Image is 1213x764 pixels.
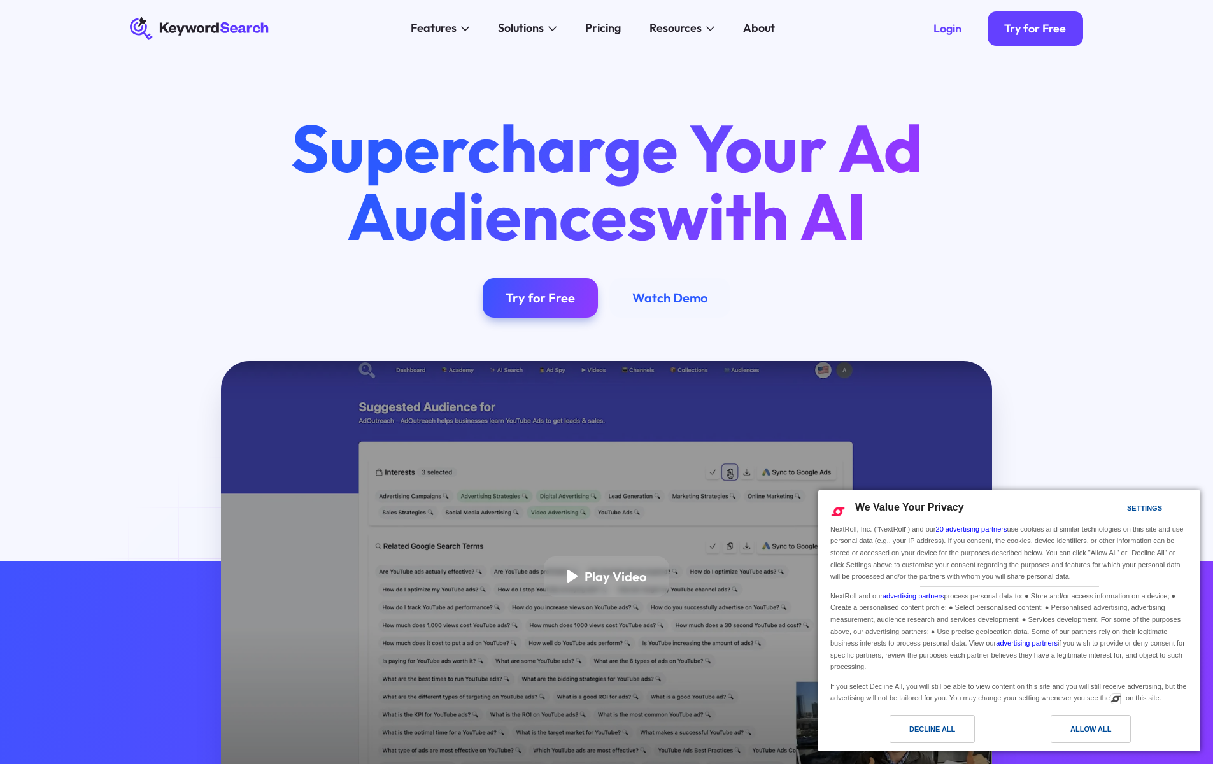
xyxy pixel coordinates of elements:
[649,20,702,37] div: Resources
[1004,22,1066,36] div: Try for Free
[1105,498,1135,521] a: Settings
[585,569,646,584] div: Play Video
[657,174,866,257] span: with AI
[988,11,1084,46] a: Try for Free
[735,17,784,40] a: About
[936,525,1007,533] a: 20 advertising partners
[1127,501,1162,515] div: Settings
[632,290,707,306] div: Watch Demo
[828,677,1191,705] div: If you select Decline All, you will still be able to view content on this site and you will still...
[855,502,964,513] span: We Value Your Privacy
[1070,722,1111,736] div: Allow All
[506,290,575,306] div: Try for Free
[743,20,775,37] div: About
[483,278,598,318] a: Try for Free
[828,587,1191,674] div: NextRoll and our process personal data to: ● Store and/or access information on a device; ● Creat...
[909,722,955,736] div: Decline All
[916,11,979,46] a: Login
[585,20,621,37] div: Pricing
[577,17,630,40] a: Pricing
[996,639,1058,647] a: advertising partners
[1009,715,1193,749] a: Allow All
[883,592,944,600] a: advertising partners
[264,114,949,249] h1: Supercharge Your Ad Audiences
[498,20,544,37] div: Solutions
[828,522,1191,584] div: NextRoll, Inc. ("NextRoll") and our use cookies and similar technologies on this site and use per...
[826,715,1009,749] a: Decline All
[933,22,961,36] div: Login
[411,20,457,37] div: Features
